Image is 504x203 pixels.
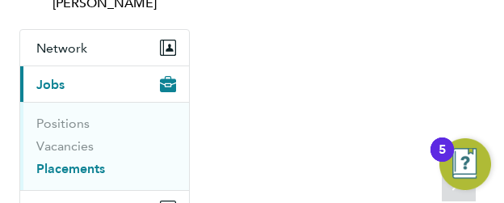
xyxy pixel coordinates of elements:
div: Jobs [20,102,189,190]
button: Open Resource Center, 5 new notifications [439,138,491,190]
button: Network [20,30,189,66]
a: Placements [36,161,105,176]
button: Jobs [20,66,189,102]
span: Network [36,40,87,56]
div: 5 [439,150,446,171]
span: Jobs [36,77,65,92]
a: Vacancies [36,138,94,154]
a: Positions [36,116,90,131]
